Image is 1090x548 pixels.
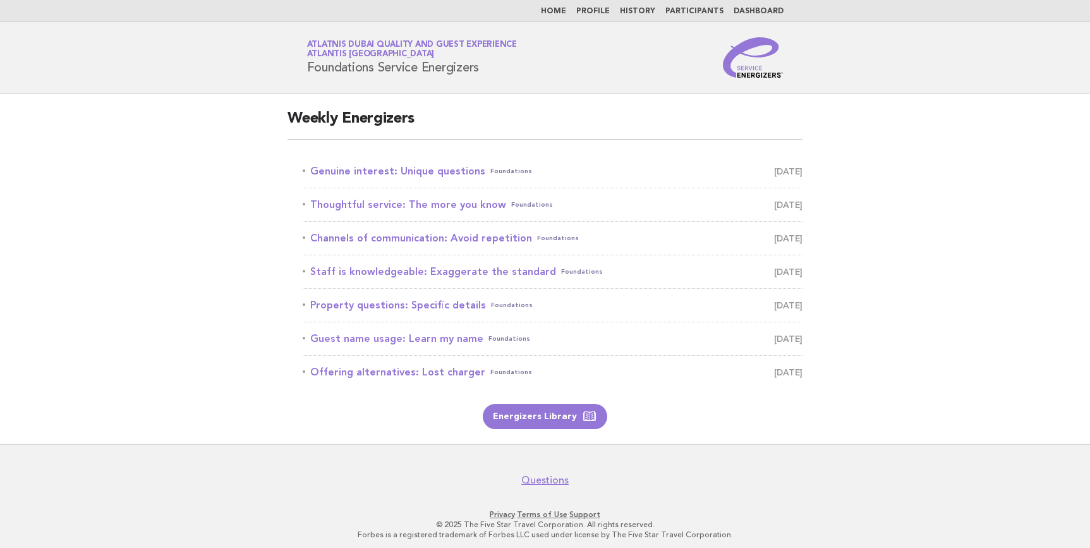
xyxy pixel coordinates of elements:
[774,363,802,381] span: [DATE]
[307,40,517,58] a: Atlatnis Dubai Quality and Guest ExperienceAtlantis [GEOGRAPHIC_DATA]
[665,8,724,15] a: Participants
[490,162,532,180] span: Foundations
[517,510,567,519] a: Terms of Use
[537,229,579,247] span: Foundations
[303,263,802,281] a: Staff is knowledgeable: Exaggerate the standardFoundations [DATE]
[307,41,517,74] h1: Foundations Service Energizers
[774,330,802,348] span: [DATE]
[303,296,802,314] a: Property questions: Specific detailsFoundations [DATE]
[303,196,802,214] a: Thoughtful service: The more you knowFoundations [DATE]
[569,510,600,519] a: Support
[576,8,610,15] a: Profile
[723,37,784,78] img: Service Energizers
[541,8,566,15] a: Home
[511,196,553,214] span: Foundations
[159,520,932,530] p: © 2025 The Five Star Travel Corporation. All rights reserved.
[774,229,802,247] span: [DATE]
[491,296,533,314] span: Foundations
[774,162,802,180] span: [DATE]
[303,330,802,348] a: Guest name usage: Learn my nameFoundations [DATE]
[774,196,802,214] span: [DATE]
[159,509,932,520] p: · ·
[490,510,515,519] a: Privacy
[734,8,784,15] a: Dashboard
[288,109,802,140] h2: Weekly Energizers
[774,263,802,281] span: [DATE]
[620,8,655,15] a: History
[159,530,932,540] p: Forbes is a registered trademark of Forbes LLC used under license by The Five Star Travel Corpora...
[521,474,569,487] a: Questions
[490,363,532,381] span: Foundations
[774,296,802,314] span: [DATE]
[303,363,802,381] a: Offering alternatives: Lost chargerFoundations [DATE]
[307,51,435,59] span: Atlantis [GEOGRAPHIC_DATA]
[303,229,802,247] a: Channels of communication: Avoid repetitionFoundations [DATE]
[483,404,607,429] a: Energizers Library
[488,330,530,348] span: Foundations
[561,263,603,281] span: Foundations
[303,162,802,180] a: Genuine interest: Unique questionsFoundations [DATE]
